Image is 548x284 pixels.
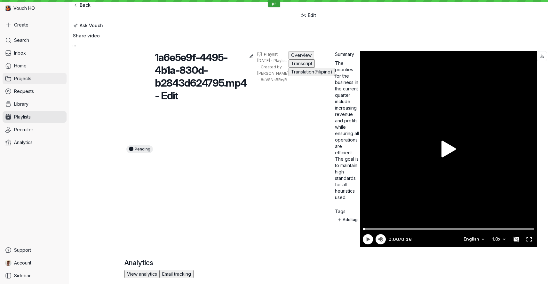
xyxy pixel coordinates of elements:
[335,51,354,57] span: Summary
[3,60,67,72] a: Home
[3,73,67,84] a: Projects
[257,65,289,76] span: Created by [PERSON_NAME]
[3,35,67,46] a: Search
[14,75,31,82] span: Projects
[13,5,35,12] span: Vouch HQ
[69,20,107,31] button: Ask Vouch
[14,127,33,133] span: Recruiter
[270,58,274,63] span: ·
[274,58,287,63] span: Playlist
[264,52,278,57] span: Playlist
[14,37,29,43] span: Search
[291,61,312,66] span: Transcript
[3,19,67,31] button: Create
[537,51,547,61] button: Download
[278,52,281,57] span: ·
[257,58,270,63] span: [DATE]
[291,69,314,74] span: Translation
[3,111,67,123] a: Playlists
[335,60,360,201] p: The priorities for the business in the current quarter include increasing revenue and profits whi...
[261,77,287,82] span: #uVSNsBRryR
[73,33,100,39] span: Share video
[335,216,360,224] button: Add tag
[3,47,67,59] a: Inbox
[69,10,548,20] a: Edit
[5,260,12,266] img: Harry avatar
[335,209,345,214] span: Tags
[14,63,27,69] span: Home
[14,22,28,28] span: Create
[14,101,28,107] span: Library
[5,5,11,11] img: Vouch HQ avatar
[3,3,67,14] div: Vouch HQ
[80,22,103,29] span: Ask Vouch
[127,271,157,277] span: View analytics
[124,51,155,247] button: Pending
[155,51,247,102] span: 1a6e5e9f-4495-4b1a-830d-b2843d624795.mp4 - Edit
[3,124,67,135] a: Recruiter
[257,65,261,70] span: ·
[3,257,67,269] a: Harry avatarAccount
[314,69,332,74] span: (Filipino)
[14,260,31,266] span: Account
[14,272,31,279] span: Sidebar
[69,31,104,41] button: Share video
[3,86,67,97] a: Requests
[308,12,316,19] span: Edit
[257,77,261,82] span: ·
[124,260,329,266] h2: Analytics
[3,270,67,281] a: Sidebar
[14,139,33,146] span: Analytics
[14,50,26,56] span: Inbox
[246,51,257,61] button: Edit title
[80,2,91,8] span: Back
[14,88,34,95] span: Requests
[69,41,79,51] button: More actions
[3,244,67,256] a: Support
[291,52,312,58] span: Overview
[14,247,31,253] span: Support
[3,137,67,148] a: Analytics
[14,114,31,120] span: Playlists
[162,271,191,277] span: Email tracking
[3,98,67,110] a: Library
[126,145,153,153] div: Pending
